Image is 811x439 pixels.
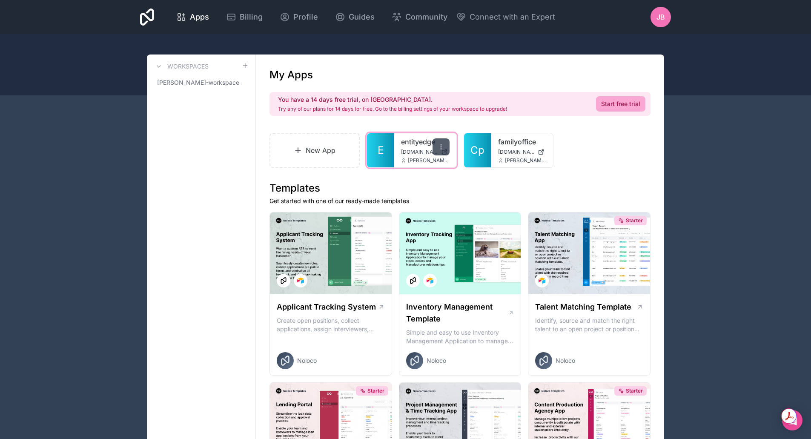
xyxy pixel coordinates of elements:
h1: Applicant Tracking System [277,301,376,313]
span: Guides [349,11,375,23]
a: entityedge [401,137,450,147]
span: [DOMAIN_NAME] [498,149,535,155]
a: Community [385,8,454,26]
span: Connect with an Expert [470,11,555,23]
span: Apps [190,11,209,23]
span: Noloco [427,356,446,365]
a: [DOMAIN_NAME] [498,149,547,155]
span: [PERSON_NAME][EMAIL_ADDRESS][DOMAIN_NAME] [505,157,547,164]
span: [PERSON_NAME]-workspace [157,78,239,87]
p: Simple and easy to use Inventory Management Application to manage your stock, orders and Manufact... [406,328,514,345]
span: Cp [470,143,484,157]
a: [DOMAIN_NAME] [401,149,450,155]
a: [PERSON_NAME]-workspace [154,75,249,90]
span: JB [656,12,665,22]
img: Airtable Logo [539,277,545,284]
h1: Templates [269,181,651,195]
span: [DOMAIN_NAME] [401,149,438,155]
span: [PERSON_NAME][EMAIL_ADDRESS][DOMAIN_NAME] [408,157,450,164]
a: familyoffice [498,137,547,147]
a: Cp [464,133,491,167]
a: Apps [169,8,216,26]
h1: Inventory Management Template [406,301,508,325]
span: Starter [626,387,643,394]
span: E [378,143,384,157]
p: Get started with one of our ready-made templates [269,197,651,205]
span: Profile [293,11,318,23]
img: Airtable Logo [427,277,433,284]
a: Workspaces [154,61,209,72]
a: Guides [328,8,381,26]
h1: Talent Matching Template [535,301,631,313]
span: Starter [367,387,384,394]
p: Create open positions, collect applications, assign interviewers, centralise candidate feedback a... [277,316,385,333]
span: Billing [240,11,263,23]
button: Connect with an Expert [456,11,555,23]
span: Starter [626,217,643,224]
a: Profile [273,8,325,26]
a: E [367,133,394,167]
h1: My Apps [269,68,313,82]
img: Airtable Logo [297,277,304,284]
span: Community [405,11,447,23]
span: Noloco [556,356,575,365]
a: Start free trial [596,96,645,112]
p: Try any of our plans for 14 days for free. Go to the billing settings of your workspace to upgrade! [278,106,507,112]
a: New App [269,133,360,168]
p: Identify, source and match the right talent to an open project or position with our Talent Matchi... [535,316,643,333]
a: Billing [219,8,269,26]
span: Noloco [297,356,317,365]
h3: Workspaces [167,62,209,71]
h2: You have a 14 days free trial, on [GEOGRAPHIC_DATA]. [278,95,507,104]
